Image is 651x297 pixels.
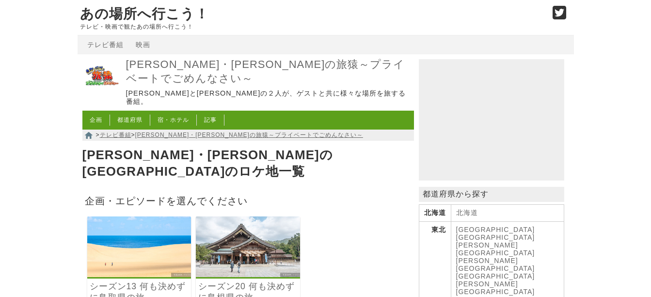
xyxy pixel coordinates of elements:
a: [GEOGRAPHIC_DATA] [456,233,535,241]
a: 企画 [90,116,102,123]
a: 記事 [204,116,217,123]
img: 東野・岡村の旅猿～プライベートでごめんなさい～ [82,57,121,96]
a: Twitter (@go_thesights) [553,12,567,20]
a: 宿・ホテル [158,116,189,123]
th: 北海道 [419,205,451,222]
a: [PERSON_NAME][GEOGRAPHIC_DATA] [456,241,535,257]
h1: [PERSON_NAME]・[PERSON_NAME]の[GEOGRAPHIC_DATA]のロケ地一覧 [82,145,414,182]
a: [PERSON_NAME]・[PERSON_NAME]の旅猿～プライベートでごめんなさい～ [135,132,363,138]
a: [PERSON_NAME]・[PERSON_NAME]の旅猿～プライベートでごめんなさい～ [126,58,412,85]
p: 都道府県から探す [419,187,564,202]
a: 都道府県 [117,116,143,123]
a: [PERSON_NAME][GEOGRAPHIC_DATA] [456,280,535,296]
a: 北海道 [456,209,478,216]
a: [PERSON_NAME][GEOGRAPHIC_DATA] [456,257,535,272]
a: 東野・岡村の旅猿～プライベートでごめんなさい～ シーズン20 何も決めずに島根県の旅 [196,270,300,279]
p: [PERSON_NAME]と[PERSON_NAME]の２人が、ゲストと共に様々な場所を旅する番組。 [126,89,412,106]
a: [GEOGRAPHIC_DATA] [456,272,535,280]
a: テレビ番組 [100,132,131,138]
a: 映画 [136,41,150,49]
h2: 企画・エピソードを選んでください [82,192,414,209]
img: 東野・岡村の旅猿～プライベートでごめんなさい～ シーズン20 何も決めずに島根県の旅 [196,216,300,277]
a: 東野・岡村の旅猿～プライベートでごめんなさい～ シーズン13 何も決めずに鳥取県の旅 [87,270,191,279]
nav: > > [82,130,414,141]
p: テレビ・映画で観たあの場所へ行こう！ [80,23,542,30]
a: 東野・岡村の旅猿～プライベートでごめんなさい～ [82,89,121,97]
iframe: Advertisement [419,59,564,181]
img: 東野・岡村の旅猿～プライベートでごめんなさい～ シーズン13 何も決めずに鳥取県の旅 [87,216,191,277]
a: テレビ番組 [87,41,124,49]
a: [GEOGRAPHIC_DATA] [456,226,535,233]
a: あの場所へ行こう！ [80,6,209,21]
